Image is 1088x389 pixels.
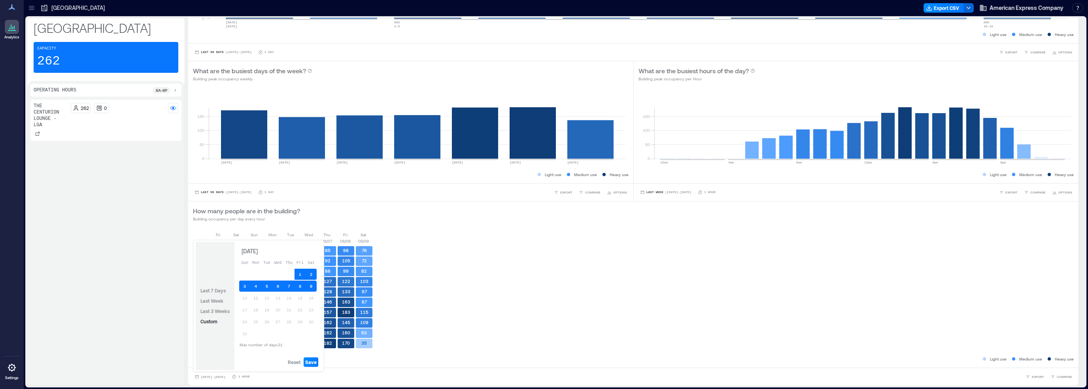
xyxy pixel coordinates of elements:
[283,304,295,315] button: 21
[990,356,1007,362] p: Light use
[295,304,306,315] button: 22
[295,281,306,292] button: 8
[545,171,561,178] p: Light use
[324,299,332,304] text: 146
[250,281,261,292] button: 4
[567,161,579,164] text: [DATE]
[268,232,277,238] p: Mon
[295,292,306,304] button: 15
[1055,356,1074,362] p: Heavy use
[577,188,602,196] button: COMPARE
[200,288,226,293] span: Last 7 Days
[1019,171,1042,178] p: Medium use
[283,257,295,268] th: Thursday
[193,216,300,222] p: Building occupancy per day every hour
[336,161,348,164] text: [DATE]
[261,316,272,327] button: 26
[325,268,331,273] text: 88
[323,232,331,238] p: Thu
[638,76,755,82] p: Building peak occupancy per Hour
[342,299,350,304] text: 163
[263,261,270,265] span: Tue
[239,281,250,292] button: 3
[613,190,627,195] span: OPTIONS
[324,309,332,315] text: 157
[201,375,225,379] span: [DATE] - [DATE]
[984,25,993,28] text: 10-16
[306,304,317,315] button: 23
[34,103,68,128] p: The Centurion Lounge - LGA
[361,232,366,238] p: Sat
[308,261,315,265] span: Sat
[261,292,272,304] button: 12
[394,25,400,28] text: 3-9
[362,299,367,304] text: 87
[199,286,227,295] button: Last 7 Days
[362,248,367,253] text: 76
[199,317,219,326] button: Custom
[272,281,283,292] button: 6
[250,304,261,315] button: 18
[1005,50,1018,55] span: EXPORT
[360,309,368,315] text: 115
[1049,373,1074,381] button: COMPARE
[252,261,259,265] span: Mon
[605,188,629,196] button: OPTIONS
[231,238,242,244] p: 08/02
[156,87,167,93] p: 8a - 6p
[1024,373,1046,381] button: EXPORT
[990,4,1063,12] span: American Express Company
[340,238,351,244] p: 08/08
[193,76,312,82] p: Building peak occupancy weekly
[796,161,802,164] text: 8am
[197,128,204,133] tspan: 100
[1032,374,1044,379] span: EXPORT
[1058,190,1072,195] span: OPTIONS
[216,232,220,238] p: Fri
[193,66,306,76] p: What are the busiest days of the week?
[51,4,105,12] p: [GEOGRAPHIC_DATA]
[285,238,296,244] p: 08/05
[1019,31,1042,38] p: Medium use
[1000,161,1006,164] text: 8pm
[362,258,367,263] text: 72
[193,188,253,196] button: Last 90 Days |[DATE]-[DATE]
[304,238,314,244] p: 08/06
[1022,48,1047,56] button: COMPARE
[272,316,283,327] button: 27
[250,316,261,327] button: 25
[200,319,217,324] span: Custom
[342,309,350,315] text: 183
[360,279,368,284] text: 103
[342,258,350,263] text: 105
[306,292,317,304] button: 16
[199,296,225,306] button: Last Week
[272,304,283,315] button: 20
[226,25,237,28] text: [DATE]
[361,330,367,335] text: 63
[984,21,990,24] text: AUG
[283,281,295,292] button: 7
[221,161,232,164] text: [DATE]
[977,2,1066,14] button: American Express Company
[1050,188,1074,196] button: OPTIONS
[342,279,350,284] text: 122
[285,261,293,265] span: Thu
[250,292,261,304] button: 11
[197,114,204,119] tspan: 150
[306,316,317,327] button: 30
[394,21,400,24] text: AUG
[274,261,281,265] span: Wed
[704,190,716,195] p: 1 Hour
[267,238,278,244] p: 08/04
[104,105,107,111] p: 0
[1055,171,1074,178] p: Heavy use
[37,53,60,69] p: 262
[394,161,406,164] text: [DATE]
[642,114,650,119] tspan: 150
[34,20,178,36] p: [GEOGRAPHIC_DATA]
[1050,48,1074,56] button: OPTIONS
[585,190,601,195] span: COMPARE
[286,357,302,367] button: Reset
[1030,50,1046,55] span: COMPARE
